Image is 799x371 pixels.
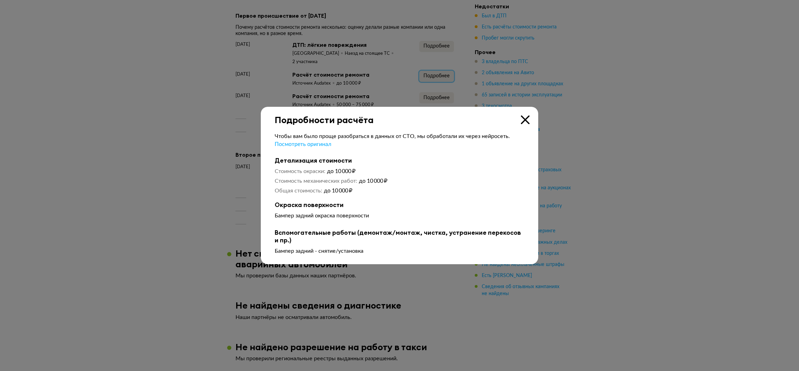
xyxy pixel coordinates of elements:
span: до 10 000 ₽ [324,188,352,193]
div: Бампер задний окраска поверхности [275,212,524,219]
div: Подробности расчёта [261,107,538,125]
dt: Общая стоимость [275,187,322,194]
span: Посмотреть оригинал [275,141,331,147]
div: Бампер задний - снятие/установка [275,248,524,254]
dt: Стоимость окраски [275,168,325,175]
span: до 10 000 ₽ [359,178,387,184]
b: Детализация стоимости [275,157,524,164]
dt: Стоимость механических работ [275,178,357,184]
span: до 10 000 ₽ [327,169,355,174]
span: Чтобы вам было проще разобраться в данных от СТО, мы обработали их через нейросеть. [275,133,510,139]
b: Окраска поверхности [275,201,524,209]
b: Вспомогательные работы (демонтаж/монтаж, чистка, устранение перекосов и пр.) [275,229,524,244]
